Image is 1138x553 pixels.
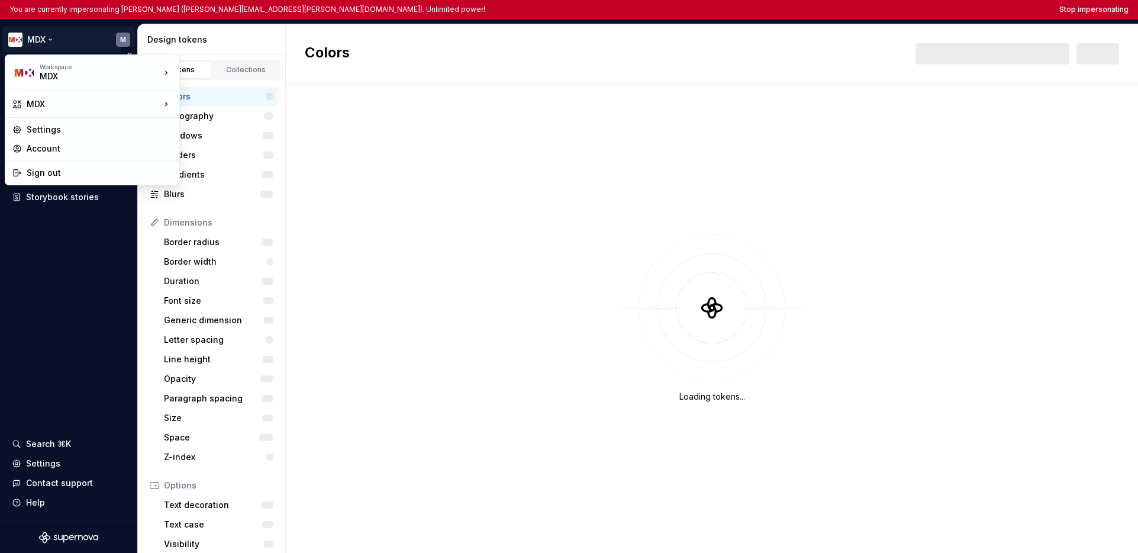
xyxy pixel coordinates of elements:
div: MDX [27,98,160,110]
div: Workspace [40,63,160,70]
div: Account [27,143,172,155]
div: Sign out [27,167,172,179]
div: MDX [40,70,140,82]
img: e41497f2-3305-4231-9db9-dd4d728291db.png [14,62,35,83]
div: Settings [27,124,172,136]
